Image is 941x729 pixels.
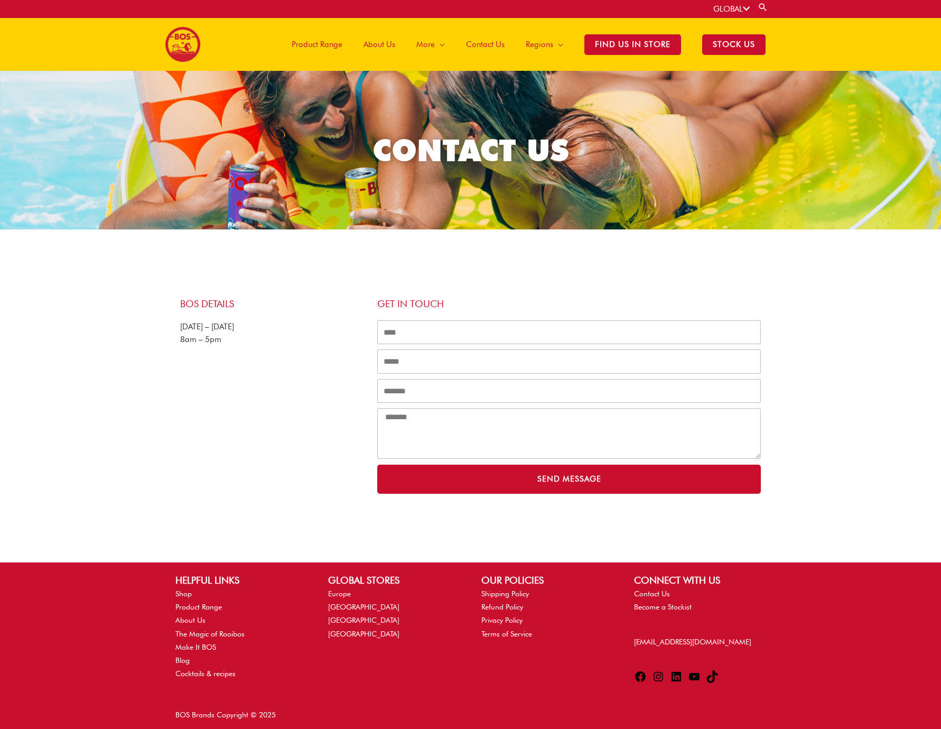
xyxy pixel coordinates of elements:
[377,320,761,500] form: ContactUs
[175,131,766,170] h2: CONTACT US
[481,587,613,641] nav: OUR POLICIES
[481,603,523,611] a: Refund Policy
[526,29,553,60] span: Regions
[175,603,222,611] a: Product Range
[175,573,307,587] h2: HELPFUL LINKS
[574,18,692,71] a: Find Us in Store
[165,708,471,722] div: BOS Brands Copyright © 2025
[406,18,455,71] a: More
[584,34,681,55] span: Find Us in Store
[175,669,236,678] a: Cocktails & recipes
[692,18,776,71] a: STOCK US
[175,587,307,680] nav: HELPFUL LINKS
[481,616,523,624] a: Privacy Policy
[634,603,692,611] a: Become a Stockist
[481,573,613,587] h2: OUR POLICIES
[377,298,761,310] h4: Get in touch
[702,34,766,55] span: STOCK US
[180,335,221,344] span: 8am – 5pm
[634,638,751,646] a: [EMAIL_ADDRESS][DOMAIN_NAME]
[758,2,768,12] a: Search button
[364,29,395,60] span: About Us
[328,589,351,598] a: Europe
[481,589,529,598] a: Shipping Policy
[175,630,245,638] a: The Magic of Rooibos
[175,589,192,598] a: Shop
[180,322,234,331] span: [DATE] – [DATE]
[328,603,399,611] a: [GEOGRAPHIC_DATA]
[416,29,435,60] span: More
[455,18,515,71] a: Contact Us
[175,656,190,665] a: Blog
[175,616,206,624] a: About Us
[634,573,766,587] h2: CONNECT WITH US
[281,18,353,71] a: Product Range
[175,643,216,651] a: Make It BOS
[713,4,750,14] a: GLOBAL
[328,573,460,587] h2: GLOBAL STORES
[292,29,342,60] span: Product Range
[466,29,505,60] span: Contact Us
[377,465,761,494] button: Send Message
[328,587,460,641] nav: GLOBAL STORES
[634,587,766,614] nav: CONNECT WITH US
[273,18,776,71] nav: Site Navigation
[634,589,670,598] a: Contact Us
[180,298,367,310] h4: BOS Details
[353,18,406,71] a: About Us
[328,616,399,624] a: [GEOGRAPHIC_DATA]
[515,18,574,71] a: Regions
[165,26,201,62] img: BOS logo finals-200px
[328,630,399,638] a: [GEOGRAPHIC_DATA]
[481,630,532,638] a: Terms of Service
[537,475,601,483] span: Send Message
